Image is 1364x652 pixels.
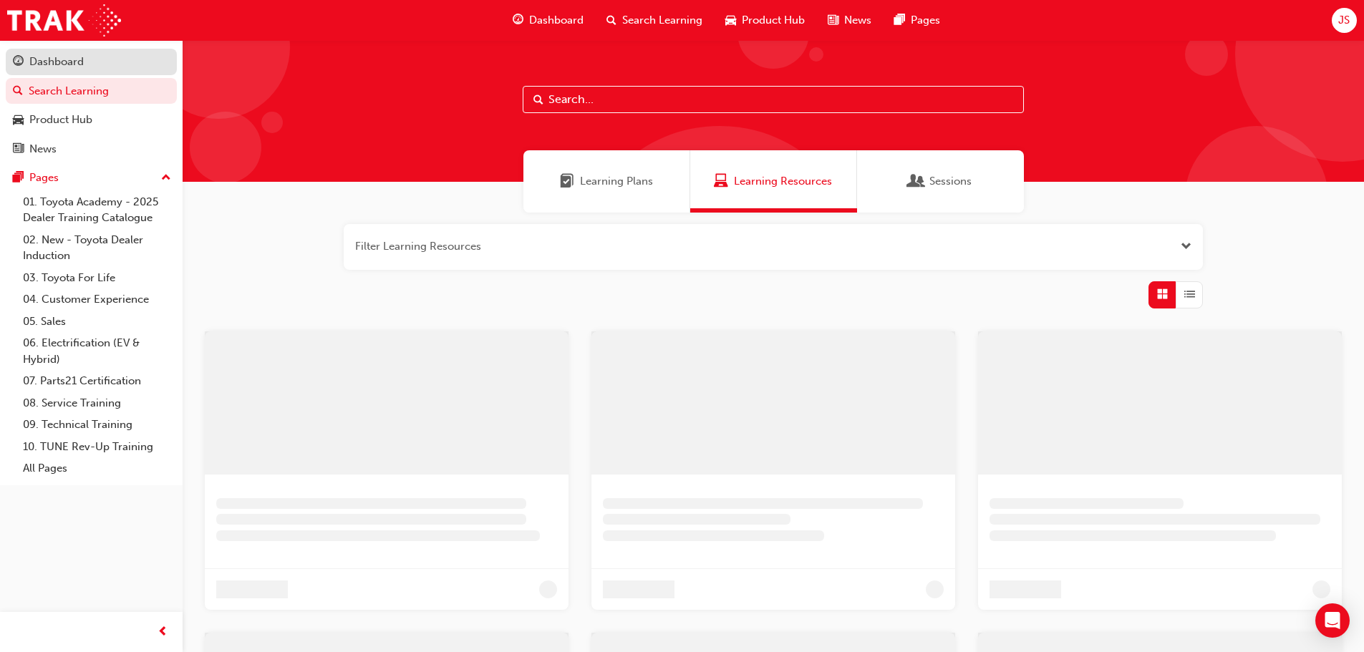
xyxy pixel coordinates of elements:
[1338,12,1350,29] span: JS
[29,170,59,186] div: Pages
[742,12,805,29] span: Product Hub
[714,173,728,190] span: Learning Resources
[6,165,177,191] button: Pages
[6,107,177,133] a: Product Hub
[560,173,574,190] span: Learning Plans
[6,49,177,75] a: Dashboard
[734,173,832,190] span: Learning Resources
[17,191,177,229] a: 01. Toyota Academy - 2025 Dealer Training Catalogue
[595,6,714,35] a: search-iconSearch Learning
[513,11,523,29] span: guage-icon
[17,414,177,436] a: 09. Technical Training
[1181,238,1191,255] button: Open the filter
[1315,603,1350,638] div: Open Intercom Messenger
[13,114,24,127] span: car-icon
[17,392,177,414] a: 08. Service Training
[17,332,177,370] a: 06. Electrification (EV & Hybrid)
[7,4,121,37] img: Trak
[523,86,1024,113] input: Search...
[622,12,702,29] span: Search Learning
[13,172,24,185] span: pages-icon
[13,85,23,98] span: search-icon
[17,436,177,458] a: 10. TUNE Rev-Up Training
[1157,286,1168,303] span: Grid
[533,92,543,108] span: Search
[816,6,883,35] a: news-iconNews
[690,150,857,213] a: Learning ResourcesLearning Resources
[828,11,838,29] span: news-icon
[606,11,616,29] span: search-icon
[29,54,84,70] div: Dashboard
[714,6,816,35] a: car-iconProduct Hub
[17,311,177,333] a: 05. Sales
[725,11,736,29] span: car-icon
[17,267,177,289] a: 03. Toyota For Life
[857,150,1024,213] a: SessionsSessions
[909,173,924,190] span: Sessions
[883,6,952,35] a: pages-iconPages
[17,288,177,311] a: 04. Customer Experience
[911,12,940,29] span: Pages
[29,112,92,128] div: Product Hub
[161,169,171,188] span: up-icon
[158,623,168,641] span: prev-icon
[6,78,177,104] a: Search Learning
[844,12,871,29] span: News
[929,173,972,190] span: Sessions
[29,141,57,157] div: News
[17,457,177,480] a: All Pages
[523,150,690,213] a: Learning PlansLearning Plans
[17,370,177,392] a: 07. Parts21 Certification
[894,11,905,29] span: pages-icon
[1184,286,1195,303] span: List
[529,12,584,29] span: Dashboard
[13,56,24,69] span: guage-icon
[501,6,595,35] a: guage-iconDashboard
[13,143,24,156] span: news-icon
[17,229,177,267] a: 02. New - Toyota Dealer Induction
[580,173,653,190] span: Learning Plans
[1332,8,1357,33] button: JS
[6,136,177,162] a: News
[6,46,177,165] button: DashboardSearch LearningProduct HubNews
